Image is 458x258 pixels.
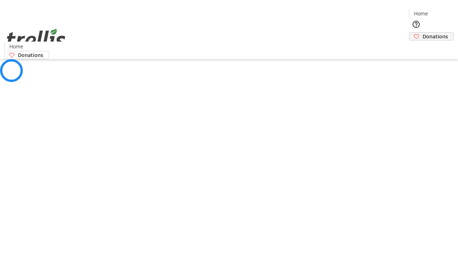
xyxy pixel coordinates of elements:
[4,21,68,57] img: Orient E2E Organization FpTSwFFZlG's Logo
[5,43,28,50] a: Home
[409,17,423,32] button: Help
[18,51,43,59] span: Donations
[4,51,49,59] a: Donations
[9,43,23,50] span: Home
[409,40,423,55] button: Cart
[414,10,428,17] span: Home
[423,33,448,40] span: Donations
[409,10,432,17] a: Home
[409,32,454,40] a: Donations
